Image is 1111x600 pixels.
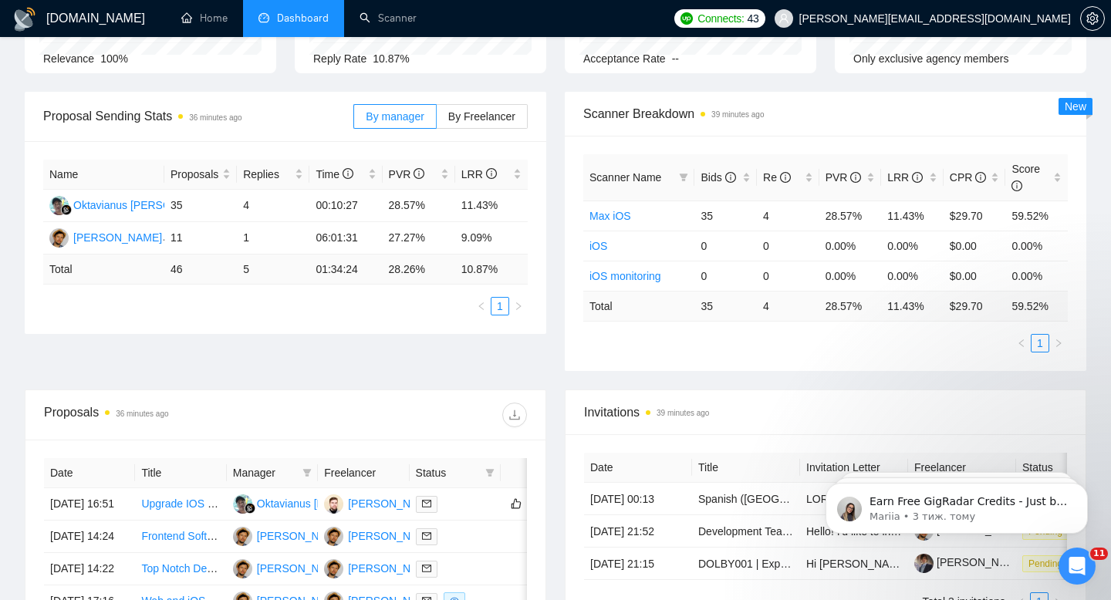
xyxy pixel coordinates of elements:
span: 10.87% [373,52,409,65]
td: [DATE] 21:52 [584,515,692,548]
span: 100% [100,52,128,65]
img: AR [324,559,343,578]
th: Invitation Letter [800,453,908,483]
td: 0.00% [1005,231,1068,261]
div: [PERSON_NAME] [348,560,437,577]
div: Proposals [44,403,285,427]
th: Proposals [164,160,237,190]
td: 1 [237,222,309,254]
a: iOS [589,240,607,252]
span: user [778,13,789,24]
td: 0.00% [881,231,944,261]
td: 28.57 % [819,291,882,321]
th: Date [44,458,135,488]
span: Dashboard [277,12,329,25]
button: left [472,297,491,315]
span: mail [422,499,431,508]
img: AR [233,527,252,546]
th: Name [43,160,164,190]
span: like [511,497,522,510]
div: [PERSON_NAME] [257,528,346,544]
span: right [1054,339,1063,348]
td: 59.52 % [1005,291,1068,321]
img: logo [12,7,37,32]
span: PVR [826,171,862,184]
span: Invitations [584,403,1067,422]
td: 11 [164,222,237,254]
a: AR[PERSON_NAME] [233,561,346,574]
span: LRR [461,168,497,180]
span: info-circle [725,172,736,183]
a: Upgrade IOS synthesiser to AUv3 [141,497,302,510]
time: 39 minutes ago [657,409,709,417]
td: 4 [237,190,309,222]
span: Proposal Sending Stats [43,106,353,126]
div: [PERSON_NAME] [257,560,346,577]
div: Oktavianus [PERSON_NAME] Tape [257,495,429,512]
div: [PERSON_NAME] [348,528,437,544]
img: MS [324,494,343,514]
img: gigradar-bm.png [245,503,255,514]
a: [PERSON_NAME] [914,556,1025,568]
img: AR [324,527,343,546]
button: left [1012,334,1031,352]
span: 11 [1090,548,1108,560]
td: Upgrade IOS synthesiser to AUv3 [135,488,226,521]
th: Date [584,453,692,483]
span: Acceptance Rate [583,52,666,65]
td: 9.09% [455,222,528,254]
span: Proposals [171,166,219,183]
span: filter [679,173,688,182]
span: Replies [243,166,292,183]
span: mail [422,564,431,573]
span: CPR [950,171,986,184]
span: PVR [389,168,425,180]
a: searchScanner [360,12,417,25]
li: 1 [491,297,509,315]
img: c1mHxmMncAkOO3kbIa_ShcNcClDoIcpKiG9VTZdtEIGTtttIDIJIk915ObF7C56Gxg [914,554,934,573]
span: Pending [1022,555,1069,572]
td: 35 [694,201,757,231]
td: 06:01:31 [309,222,382,254]
td: 0 [757,231,819,261]
a: OOOktavianus [PERSON_NAME] Tape [49,198,245,211]
span: info-circle [975,172,986,183]
span: left [477,302,486,311]
span: Time [316,168,353,180]
span: info-circle [1011,180,1022,191]
td: 28.57% [819,201,882,231]
td: 11.43% [881,201,944,231]
td: Total [43,254,164,285]
div: [PERSON_NAME] [348,495,437,512]
td: 01:34:24 [309,254,382,285]
td: 0.00% [881,261,944,291]
span: right [514,302,523,311]
td: 11.43 % [881,291,944,321]
a: iOS monitoring [589,270,661,282]
td: 10.87 % [455,254,528,285]
span: -- [672,52,679,65]
li: 1 [1031,334,1049,352]
img: AR [233,559,252,578]
span: Connects: [697,10,744,27]
span: filter [482,461,498,484]
span: info-circle [850,172,861,183]
td: 35 [164,190,237,222]
a: Top Notch Designer to Modernize Existing Site [141,562,364,575]
td: 27.27% [383,222,455,254]
th: Manager [227,458,318,488]
a: setting [1080,12,1105,25]
td: 00:10:27 [309,190,382,222]
span: Relevance [43,52,94,65]
a: Pending [1022,557,1075,569]
a: 1 [491,298,508,315]
span: dashboard [258,12,269,23]
time: 36 minutes ago [116,410,168,418]
td: 46 [164,254,237,285]
td: 28.26 % [383,254,455,285]
a: Max iOS [589,210,631,222]
a: 1 [1032,335,1049,352]
button: right [509,297,528,315]
span: New [1065,100,1086,113]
